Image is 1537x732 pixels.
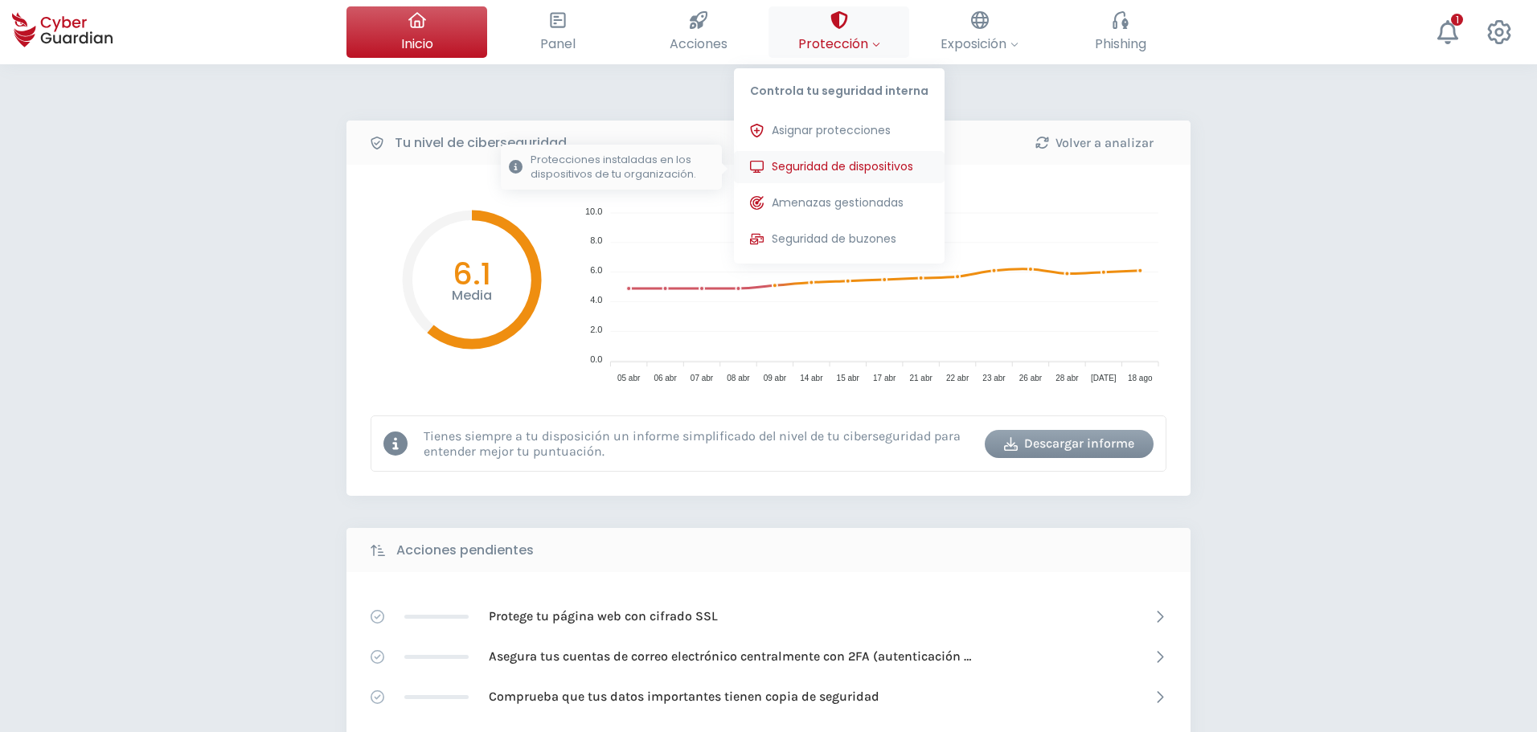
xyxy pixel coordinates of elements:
button: Descargar informe [985,430,1154,458]
button: Amenazas gestionadas [734,187,945,219]
p: Comprueba que tus datos importantes tienen copia de seguridad [489,688,879,705]
tspan: 17 abr [873,374,896,382]
p: Tienes siempre a tu disposición un informe simplificado del nivel de tu ciberseguridad para enten... [424,428,973,459]
tspan: 0.0 [590,354,602,364]
tspan: 09 abr [764,374,787,382]
span: Inicio [401,34,433,54]
tspan: 23 abr [982,374,1006,382]
span: Phishing [1095,34,1146,54]
button: Seguridad de dispositivosProtecciones instaladas en los dispositivos de tu organización. [734,151,945,183]
tspan: 8.0 [590,235,602,245]
button: Acciones [628,6,768,58]
button: Seguridad de buzones [734,223,945,256]
tspan: 14 abr [800,374,823,382]
tspan: 10.0 [585,207,602,216]
span: Asignar protecciones [772,122,891,139]
tspan: 21 abr [909,374,932,382]
tspan: 05 abr [617,374,641,382]
div: Descargar informe [997,434,1141,453]
span: Acciones [670,34,728,54]
tspan: [DATE] [1091,374,1117,382]
p: Asegura tus cuentas de correo electrónico centralmente con 2FA (autenticación [PERSON_NAME] factor) [489,648,971,665]
tspan: 22 abr [946,374,969,382]
tspan: 28 abr [1055,374,1079,382]
span: Seguridad de buzones [772,231,896,247]
button: Inicio [346,6,487,58]
span: Protección [798,34,880,54]
tspan: 06 abr [654,374,677,382]
tspan: 07 abr [691,374,714,382]
span: Exposición [941,34,1019,54]
button: Asignar protecciones [734,115,945,147]
p: Controla tu seguridad interna [734,68,945,107]
p: Protege tu página web con cifrado SSL [489,607,718,625]
p: Protecciones instaladas en los dispositivos de tu organización. [531,153,714,182]
button: ProtecciónControla tu seguridad internaAsignar proteccionesSeguridad de dispositivosProtecciones ... [768,6,909,58]
button: Panel [487,6,628,58]
tspan: 2.0 [590,325,602,334]
span: Seguridad de dispositivos [772,158,913,175]
tspan: 15 abr [837,374,860,382]
span: Amenazas gestionadas [772,194,904,211]
div: 1 [1451,14,1463,26]
div: Volver a analizar [1022,133,1166,153]
button: Exposición [909,6,1050,58]
tspan: 4.0 [590,295,602,305]
tspan: 08 abr [727,374,750,382]
tspan: 6.0 [590,265,602,275]
tspan: 26 abr [1019,374,1043,382]
span: Panel [540,34,576,54]
tspan: 18 ago [1128,374,1153,382]
b: Acciones pendientes [396,541,534,560]
button: Phishing [1050,6,1191,58]
button: Volver a analizar [1010,129,1178,157]
b: Tu nivel de ciberseguridad [395,133,567,153]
